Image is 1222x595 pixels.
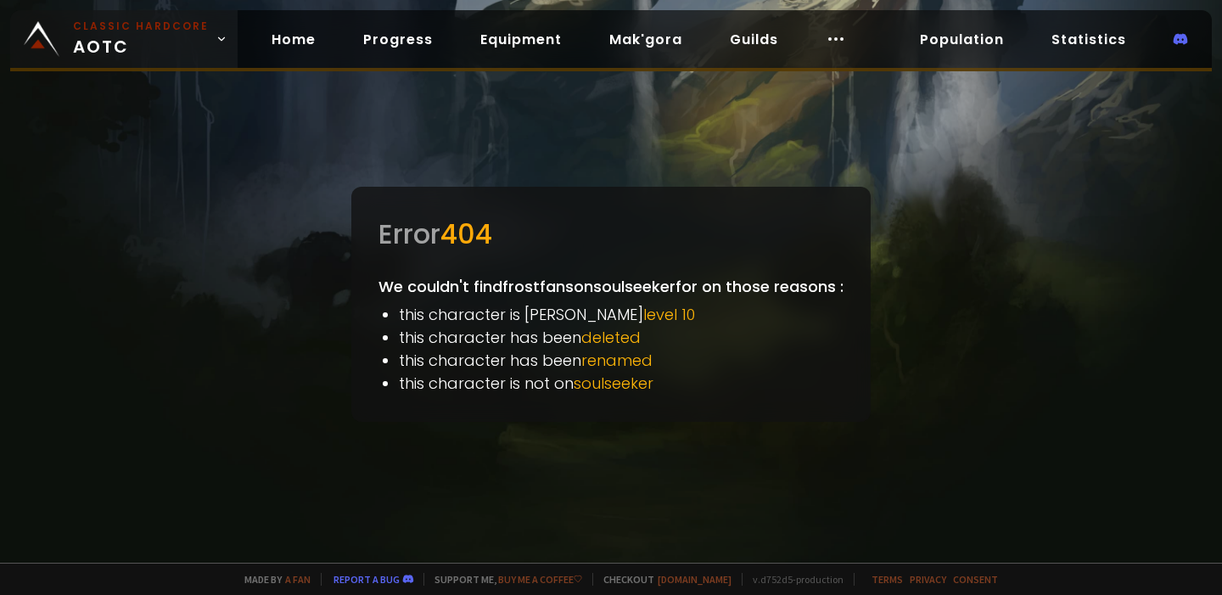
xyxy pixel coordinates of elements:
[234,573,311,586] span: Made by
[351,187,871,422] div: We couldn't find frostfans on soulseeker for on those reasons :
[910,573,946,586] a: Privacy
[592,573,732,586] span: Checkout
[596,22,696,57] a: Mak'gora
[742,573,844,586] span: v. d752d5 - production
[399,303,844,326] li: this character is [PERSON_NAME]
[467,22,575,57] a: Equipment
[440,215,492,253] span: 404
[334,573,400,586] a: Report a bug
[658,573,732,586] a: [DOMAIN_NAME]
[73,19,209,34] small: Classic Hardcore
[872,573,903,586] a: Terms
[258,22,329,57] a: Home
[73,19,209,59] span: AOTC
[285,573,311,586] a: a fan
[953,573,998,586] a: Consent
[906,22,1017,57] a: Population
[350,22,446,57] a: Progress
[399,326,844,349] li: this character has been
[399,349,844,372] li: this character has been
[498,573,582,586] a: Buy me a coffee
[581,327,641,348] span: deleted
[423,573,582,586] span: Support me,
[643,304,695,325] span: level 10
[1038,22,1140,57] a: Statistics
[10,10,238,68] a: Classic HardcoreAOTC
[574,373,653,394] span: soulseeker
[716,22,792,57] a: Guilds
[378,214,844,255] div: Error
[581,350,653,371] span: renamed
[399,372,844,395] li: this character is not on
